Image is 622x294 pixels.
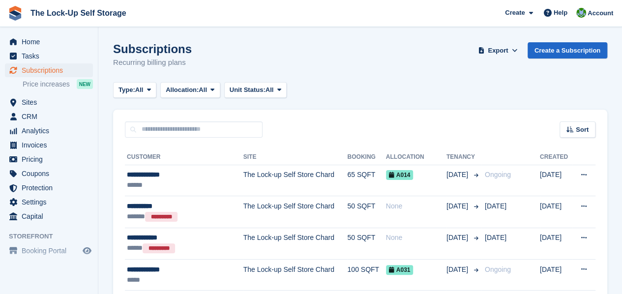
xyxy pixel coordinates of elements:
span: Ongoing [485,265,511,273]
span: Unit Status: [230,85,266,95]
span: All [266,85,274,95]
button: Unit Status: All [224,82,287,98]
a: menu [5,244,93,258]
td: [DATE] [540,259,572,291]
a: menu [5,49,93,63]
h1: Subscriptions [113,42,192,56]
span: Settings [22,195,81,209]
button: Export [476,42,520,59]
th: Allocation [386,149,446,165]
span: Storefront [9,232,98,241]
td: [DATE] [540,228,572,259]
span: [DATE] [446,233,470,243]
th: Created [540,149,572,165]
span: Account [588,8,613,18]
span: Protection [22,181,81,195]
span: A014 [386,170,414,180]
span: Ongoing [485,171,511,178]
td: The Lock-up Self Store Chard [243,165,348,196]
td: The Lock-up Self Store Chard [243,228,348,259]
span: Coupons [22,167,81,180]
td: The Lock-up Self Store Chard [243,259,348,291]
td: 50 SQFT [347,228,385,259]
span: A031 [386,265,414,275]
span: Allocation: [166,85,199,95]
span: Analytics [22,124,81,138]
span: Home [22,35,81,49]
div: None [386,201,446,211]
span: Booking Portal [22,244,81,258]
th: Site [243,149,348,165]
td: 50 SQFT [347,196,385,228]
span: Price increases [23,80,70,89]
span: [DATE] [446,201,470,211]
p: Recurring billing plans [113,57,192,68]
a: menu [5,35,93,49]
th: Tenancy [446,149,481,165]
button: Allocation: All [160,82,220,98]
a: menu [5,181,93,195]
span: Sites [22,95,81,109]
span: All [135,85,144,95]
span: Pricing [22,152,81,166]
a: menu [5,167,93,180]
td: [DATE] [540,165,572,196]
a: menu [5,209,93,223]
span: Type: [118,85,135,95]
td: 100 SQFT [347,259,385,291]
a: menu [5,110,93,123]
span: Create [505,8,525,18]
th: Customer [125,149,243,165]
a: menu [5,195,93,209]
a: The Lock-Up Self Storage [27,5,130,21]
span: [DATE] [485,234,506,241]
a: menu [5,124,93,138]
span: [DATE] [446,265,470,275]
span: Capital [22,209,81,223]
a: Create a Subscription [528,42,607,59]
div: None [386,233,446,243]
span: Tasks [22,49,81,63]
th: Booking [347,149,385,165]
div: NEW [77,79,93,89]
td: The Lock-up Self Store Chard [243,196,348,228]
span: Sort [576,125,589,135]
a: menu [5,138,93,152]
button: Type: All [113,82,156,98]
span: CRM [22,110,81,123]
a: menu [5,63,93,77]
a: menu [5,152,93,166]
span: Help [554,8,567,18]
span: Export [488,46,508,56]
span: Invoices [22,138,81,152]
img: Andrew Beer [576,8,586,18]
span: All [199,85,207,95]
span: [DATE] [446,170,470,180]
span: Subscriptions [22,63,81,77]
td: [DATE] [540,196,572,228]
a: Price increases NEW [23,79,93,89]
span: [DATE] [485,202,506,210]
a: Preview store [81,245,93,257]
td: 65 SQFT [347,165,385,196]
img: stora-icon-8386f47178a22dfd0bd8f6a31ec36ba5ce8667c1dd55bd0f319d3a0aa187defe.svg [8,6,23,21]
a: menu [5,95,93,109]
